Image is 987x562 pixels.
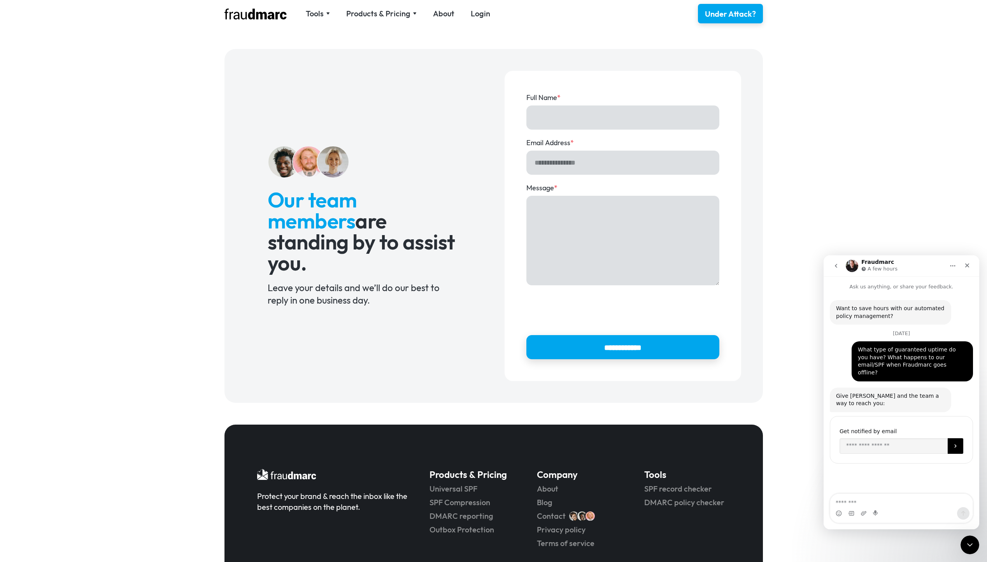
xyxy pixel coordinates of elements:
a: About [433,8,454,19]
div: Protect your brand & reach the inbox like the best companies on the planet. [257,491,408,513]
a: Universal SPF [430,483,515,494]
h5: Products & Pricing [430,468,515,481]
div: Leave your details and we’ll do our best to reply in one business day. [268,281,461,306]
a: Privacy policy [537,524,622,535]
a: Under Attack? [698,4,763,23]
iframe: reCAPTCHA [526,293,645,324]
a: Outbox Protection [430,524,515,535]
div: Under Attack? [705,9,756,19]
label: Full Name [526,93,719,103]
a: DMARC reporting [430,511,515,522]
h5: Tools [644,468,730,481]
a: SPF Compression [430,497,515,508]
div: Products & Pricing [346,8,417,19]
a: SPF record checker [644,483,730,494]
a: About [537,483,622,494]
label: Message [526,183,719,193]
a: DMARC policy checker [644,497,730,508]
iframe: Intercom live chat [824,255,979,529]
h5: Company [537,468,622,481]
div: Tools [306,8,330,19]
a: Terms of service [537,538,622,549]
span: Our team members [268,186,357,234]
label: Email Address [526,138,719,148]
a: Contact [537,511,566,522]
div: Products & Pricing [346,8,410,19]
iframe: Intercom live chat [961,536,979,554]
a: Blog [537,497,622,508]
h2: are standing by to assist you. [268,189,461,273]
a: Login [471,8,490,19]
form: Contact Form [526,93,719,359]
div: Tools [306,8,324,19]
